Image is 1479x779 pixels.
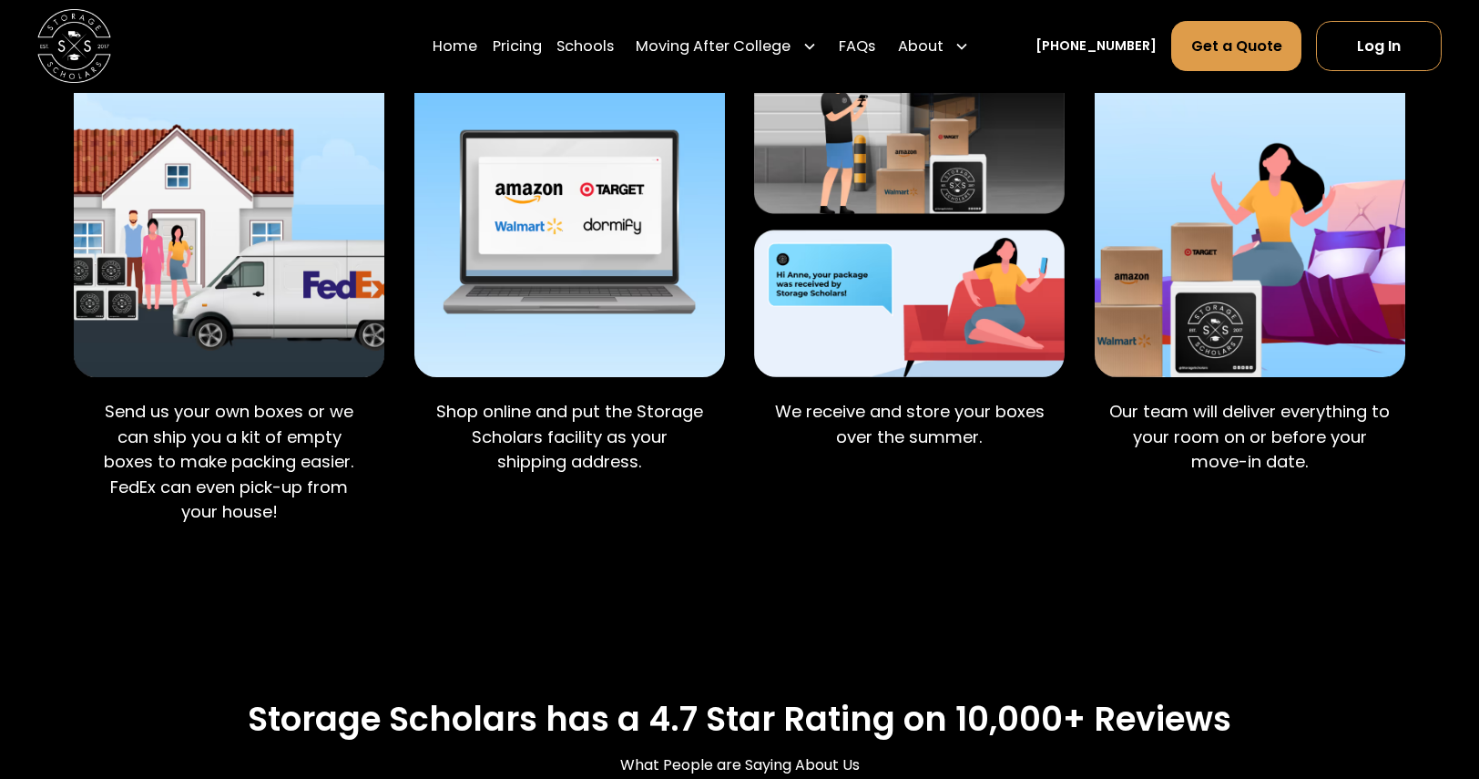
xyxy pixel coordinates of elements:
[88,399,370,524] p: Send us your own boxes or we can ship you a kit of empty boxes to make packing easier. FedEx can ...
[620,754,860,776] div: What People are Saying About Us
[636,36,790,57] div: Moving After College
[429,399,710,474] p: Shop online and put the Storage Scholars facility as your shipping address.
[1035,36,1157,56] a: [PHONE_NUMBER]
[1316,21,1442,71] a: Log In
[628,20,824,72] div: Moving After College
[248,700,1231,740] h2: Storage Scholars has a 4.7 Star Rating on 10,000+ Reviews
[839,20,875,72] a: FAQs
[898,36,943,57] div: About
[1109,399,1391,474] p: Our team will deliver everything to your room on or before your move-in date.
[433,20,477,72] a: Home
[37,9,111,83] img: Storage Scholars main logo
[890,20,976,72] div: About
[770,399,1051,449] p: We receive and store your boxes over the summer.
[556,20,614,72] a: Schools
[1171,21,1301,71] a: Get a Quote
[493,20,542,72] a: Pricing
[37,9,111,83] a: home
